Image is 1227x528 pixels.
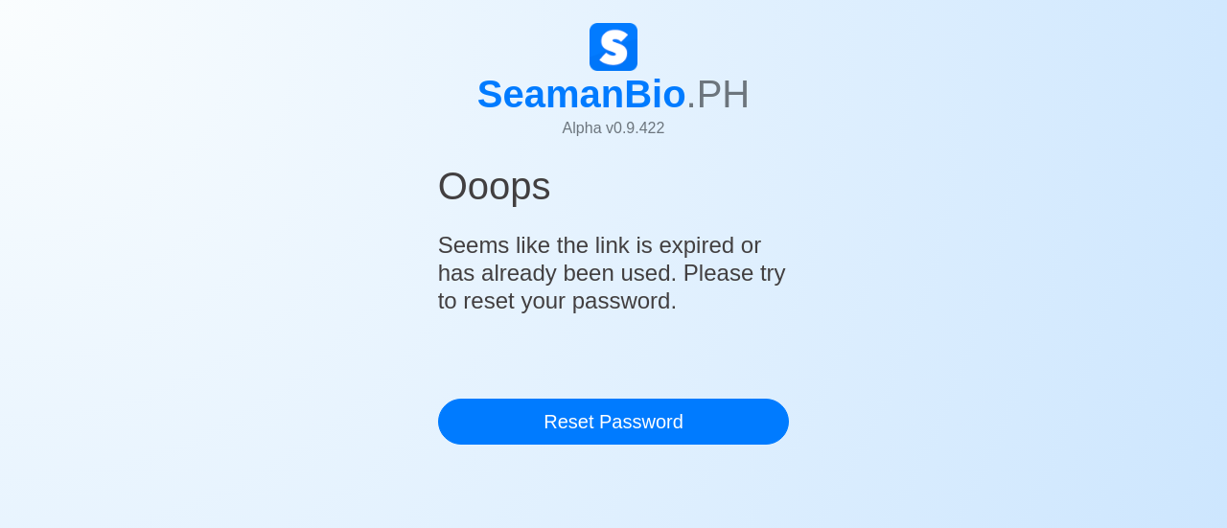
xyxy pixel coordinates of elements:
span: .PH [686,73,751,115]
h1: SeamanBio [477,71,751,117]
p: Alpha v 0.9.422 [477,117,751,140]
h1: Ooops [438,163,790,217]
a: Reset Password [438,399,790,445]
img: Logo [590,23,637,71]
h4: Seems like the link is expired or has already been used. Please try to reset your password. [438,224,790,322]
a: SeamanBio.PHAlpha v0.9.422 [477,23,751,155]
